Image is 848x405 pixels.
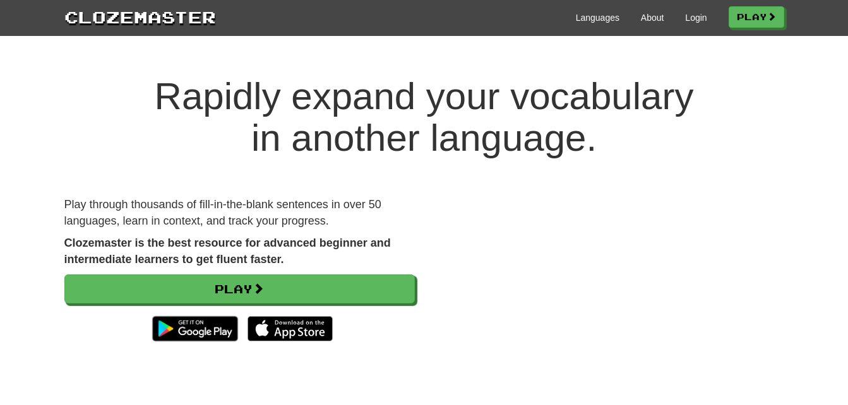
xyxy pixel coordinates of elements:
a: Languages [576,11,619,24]
a: Play [64,274,415,303]
img: Get it on Google Play [146,310,244,348]
a: About [641,11,664,24]
p: Play through thousands of fill-in-the-blank sentences in over 50 languages, learn in context, and... [64,197,415,229]
a: Clozemaster [64,5,216,28]
a: Login [685,11,707,24]
img: Download_on_the_App_Store_Badge_US-UK_135x40-25178aeef6eb6b83b96f5f2d004eda3bffbb37122de64afbaef7... [248,316,333,341]
a: Play [729,6,784,28]
strong: Clozemaster is the best resource for advanced beginner and intermediate learners to get fluent fa... [64,237,391,266]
